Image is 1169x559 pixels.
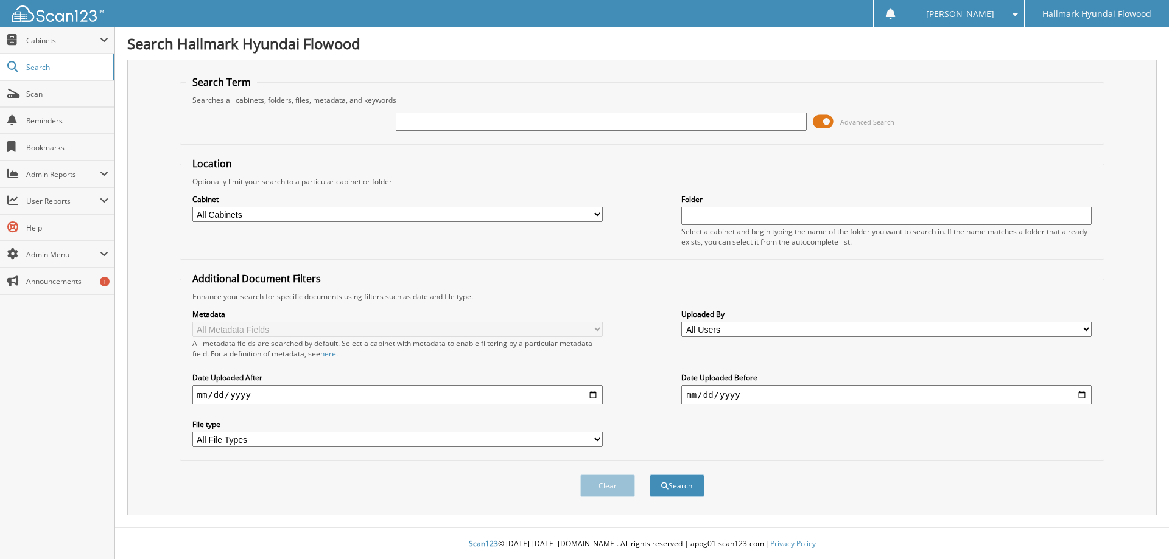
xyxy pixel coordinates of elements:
[1042,10,1151,18] span: Hallmark Hyundai Flowood
[580,474,635,497] button: Clear
[100,277,110,286] div: 1
[192,419,603,429] label: File type
[681,372,1092,383] label: Date Uploaded Before
[186,95,1098,105] div: Searches all cabinets, folders, files, metadata, and keywords
[26,89,108,99] span: Scan
[681,194,1092,204] label: Folder
[26,249,100,260] span: Admin Menu
[186,291,1098,302] div: Enhance your search for specific documents using filters such as date and file type.
[26,62,107,72] span: Search
[650,474,704,497] button: Search
[770,538,816,549] a: Privacy Policy
[192,385,603,404] input: start
[192,194,603,204] label: Cabinet
[192,338,603,359] div: All metadata fields are searched by default. Select a cabinet with metadata to enable filtering b...
[127,33,1157,54] h1: Search Hallmark Hyundai Flowood
[192,309,603,319] label: Metadata
[186,272,327,285] legend: Additional Document Filters
[26,142,108,153] span: Bookmarks
[186,157,238,170] legend: Location
[26,35,100,46] span: Cabinets
[926,10,994,18] span: [PERSON_NAME]
[26,116,108,126] span: Reminders
[12,5,104,22] img: scan123-logo-white.svg
[469,538,498,549] span: Scan123
[26,169,100,179] span: Admin Reports
[681,385,1092,404] input: end
[26,276,108,286] span: Announcements
[681,309,1092,319] label: Uploaded By
[26,223,108,233] span: Help
[26,196,100,206] span: User Reports
[186,176,1098,187] div: Optionally limit your search to a particular cabinet or folder
[681,226,1092,247] div: Select a cabinet and begin typing the name of the folder you want to search in. If the name match...
[186,75,257,89] legend: Search Term
[320,349,336,359] a: here
[115,529,1169,559] div: © [DATE]-[DATE] [DOMAIN_NAME]. All rights reserved | appg01-scan123-com |
[840,117,894,127] span: Advanced Search
[192,372,603,383] label: Date Uploaded After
